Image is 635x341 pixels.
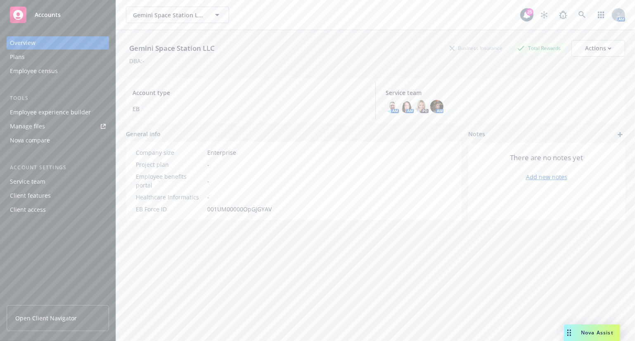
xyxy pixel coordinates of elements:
a: Stop snowing [536,7,552,23]
span: Open Client Navigator [15,314,77,322]
span: Service team [386,88,618,97]
img: photo [400,100,414,113]
div: Actions [585,40,611,56]
a: Search [574,7,590,23]
div: Tools [7,94,109,102]
div: Business Insurance [445,43,507,53]
span: EB [133,104,365,113]
button: Gemini Space Station LLC [126,7,229,23]
a: Manage files [7,120,109,133]
div: Project plan [136,160,204,169]
div: Employee census [10,64,58,78]
div: Gemini Space Station LLC [126,43,218,54]
a: Accounts [7,3,109,26]
img: photo [415,100,429,113]
span: General info [126,130,161,138]
span: Notes [468,130,485,140]
div: Overview [10,36,36,50]
a: Client access [7,203,109,216]
img: photo [386,100,399,113]
div: Nova compare [10,134,50,147]
span: Accounts [35,12,61,18]
a: Overview [7,36,109,50]
div: Manage files [10,120,45,133]
span: Account type [133,88,365,97]
button: Nova Assist [564,324,620,341]
div: Client features [10,189,51,202]
span: Nova Assist [581,329,614,336]
a: Employee census [7,64,109,78]
a: Switch app [593,7,609,23]
span: - [207,160,209,169]
span: There are no notes yet [510,153,583,163]
a: Report a Bug [555,7,571,23]
img: photo [430,100,443,113]
div: Plans [10,50,25,64]
a: Service team [7,175,109,188]
div: 25 [526,8,533,16]
a: add [615,130,625,140]
div: Client access [10,203,46,216]
div: Service team [10,175,45,188]
a: Employee experience builder [7,106,109,119]
a: Client features [7,189,109,202]
span: 001UM00000OpGjGYAV [207,205,272,213]
span: - [207,177,209,185]
div: Account settings [7,163,109,172]
div: Employee experience builder [10,106,91,119]
span: Gemini Space Station LLC [133,11,204,19]
div: Healthcare Informatics [136,193,204,201]
span: Enterprise [207,148,236,157]
span: - [207,193,209,201]
div: Total Rewards [513,43,565,53]
a: Add new notes [526,173,567,181]
div: Company size [136,148,204,157]
div: EB Force ID [136,205,204,213]
div: DBA: - [129,57,145,65]
a: Nova compare [7,134,109,147]
div: Employee benefits portal [136,172,204,189]
div: Drag to move [564,324,574,341]
a: Plans [7,50,109,64]
button: Actions [571,40,625,57]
